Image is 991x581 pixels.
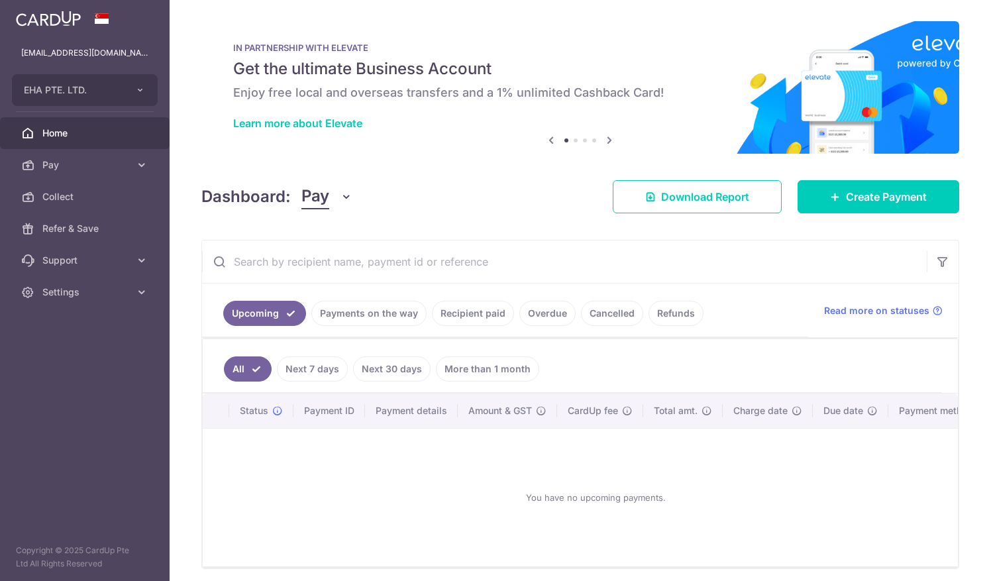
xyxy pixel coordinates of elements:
[311,301,427,326] a: Payments on the way
[240,404,268,417] span: Status
[42,286,130,299] span: Settings
[42,254,130,267] span: Support
[42,190,130,203] span: Collect
[581,301,643,326] a: Cancelled
[824,304,943,317] a: Read more on statuses
[436,356,539,382] a: More than 1 month
[223,301,306,326] a: Upcoming
[42,127,130,140] span: Home
[233,85,927,101] h6: Enjoy free local and overseas transfers and a 1% unlimited Cashback Card!
[365,394,458,428] th: Payment details
[654,404,698,417] span: Total amt.
[798,180,959,213] a: Create Payment
[233,58,927,79] h5: Get the ultimate Business Account
[649,301,704,326] a: Refunds
[888,394,989,428] th: Payment method
[432,301,514,326] a: Recipient paid
[301,184,352,209] button: Pay
[846,189,927,205] span: Create Payment
[21,46,148,60] p: [EMAIL_ADDRESS][DOMAIN_NAME]
[201,21,959,154] img: Renovation banner
[733,404,788,417] span: Charge date
[353,356,431,382] a: Next 30 days
[224,356,272,382] a: All
[468,404,532,417] span: Amount & GST
[219,439,973,556] div: You have no upcoming payments.
[277,356,348,382] a: Next 7 days
[42,222,130,235] span: Refer & Save
[233,117,362,130] a: Learn more about Elevate
[233,42,927,53] p: IN PARTNERSHIP WITH ELEVATE
[661,189,749,205] span: Download Report
[613,180,782,213] a: Download Report
[293,394,365,428] th: Payment ID
[12,74,158,106] button: EHA PTE. LTD.
[42,158,130,172] span: Pay
[16,11,81,26] img: CardUp
[824,304,929,317] span: Read more on statuses
[202,240,927,283] input: Search by recipient name, payment id or reference
[823,404,863,417] span: Due date
[301,184,329,209] span: Pay
[201,185,291,209] h4: Dashboard:
[568,404,618,417] span: CardUp fee
[519,301,576,326] a: Overdue
[24,83,122,97] span: EHA PTE. LTD.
